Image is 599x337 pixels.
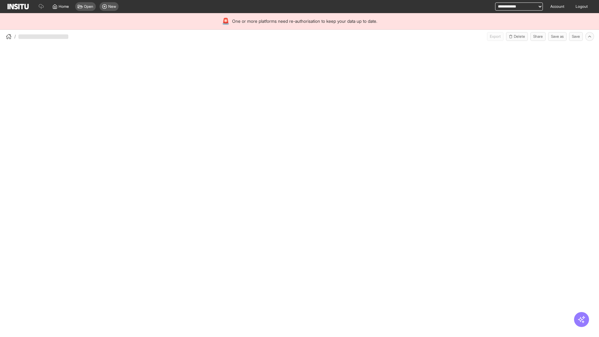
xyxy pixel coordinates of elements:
[530,32,546,41] button: Share
[487,32,504,41] button: Export
[14,33,16,40] span: /
[108,4,116,9] span: New
[84,4,93,9] span: Open
[222,17,230,26] div: 🚨
[487,32,504,41] span: Can currently only export from Insights reports.
[506,32,528,41] button: Delete
[7,4,29,9] img: Logo
[5,33,16,40] button: /
[59,4,69,9] span: Home
[232,18,377,24] span: One or more platforms need re-authorisation to keep your data up to date.
[569,32,583,41] button: Save
[548,32,567,41] button: Save as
